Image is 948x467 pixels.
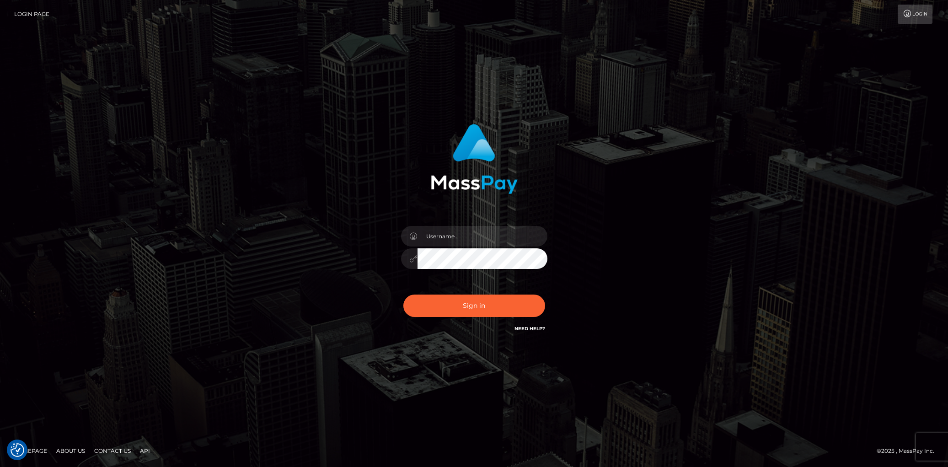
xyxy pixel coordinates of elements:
[53,444,89,458] a: About Us
[136,444,154,458] a: API
[898,5,932,24] a: Login
[403,295,545,317] button: Sign in
[11,443,24,457] img: Revisit consent button
[418,226,547,247] input: Username...
[431,124,518,194] img: MassPay Login
[14,5,49,24] a: Login Page
[91,444,134,458] a: Contact Us
[514,326,545,332] a: Need Help?
[10,444,51,458] a: Homepage
[11,443,24,457] button: Consent Preferences
[877,446,941,456] div: © 2025 , MassPay Inc.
